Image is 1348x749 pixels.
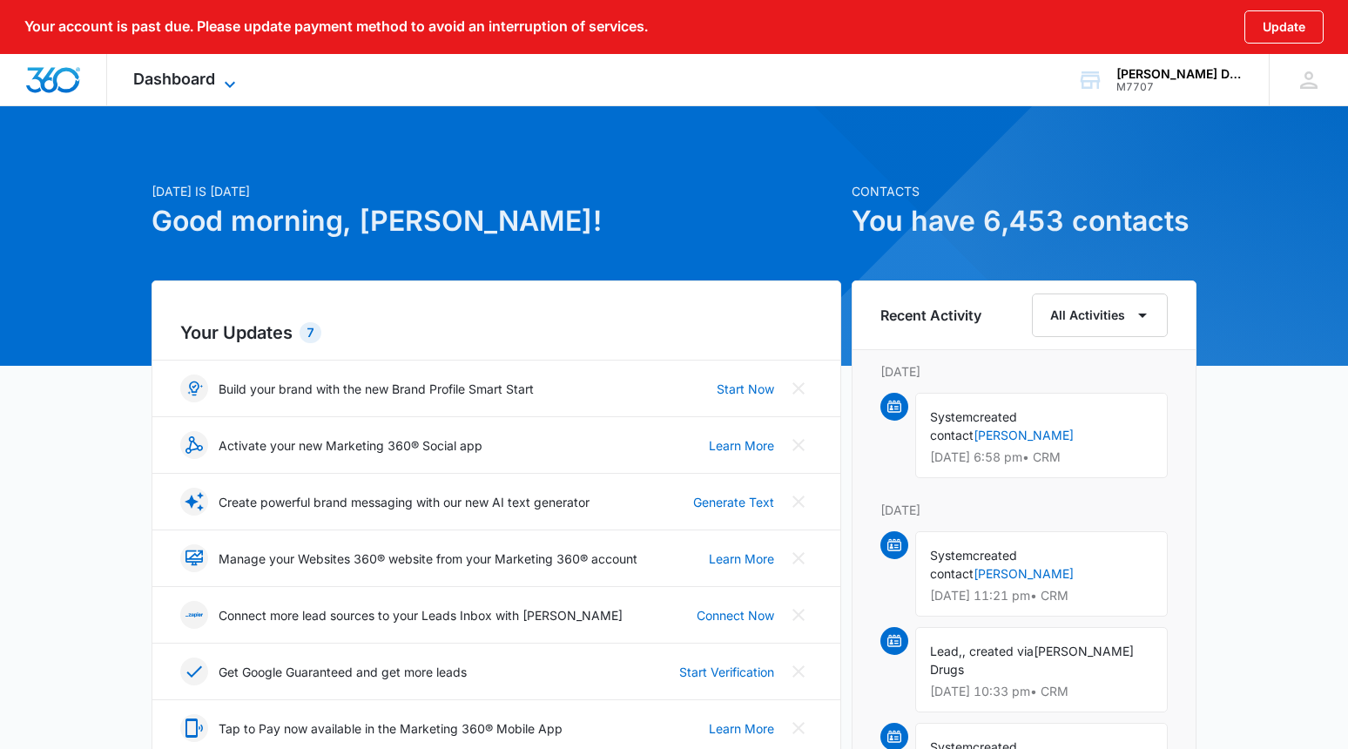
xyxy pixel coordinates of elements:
a: Generate Text [693,493,774,511]
a: Learn More [709,550,774,568]
a: [PERSON_NAME] [974,428,1074,442]
button: All Activities [1032,294,1168,337]
p: Tap to Pay now available in the Marketing 360® Mobile App [219,719,563,738]
button: Close [785,488,812,516]
p: Build your brand with the new Brand Profile Smart Start [219,380,534,398]
p: Contacts [852,182,1196,200]
button: Close [785,601,812,629]
p: [DATE] is [DATE] [152,182,841,200]
span: created contact [930,409,1017,442]
button: Close [785,658,812,685]
button: Close [785,431,812,459]
h1: Good morning, [PERSON_NAME]! [152,200,841,242]
p: [DATE] [880,362,1168,381]
span: System [930,548,973,563]
div: 7 [300,322,321,343]
button: Close [785,374,812,402]
p: Connect more lead sources to your Leads Inbox with [PERSON_NAME] [219,606,623,624]
span: Dashboard [133,70,215,88]
span: System [930,409,973,424]
p: Get Google Guaranteed and get more leads [219,663,467,681]
p: Create powerful brand messaging with our new AI text generator [219,493,590,511]
a: [PERSON_NAME] [974,566,1074,581]
button: Close [785,544,812,572]
h2: Your Updates [180,320,812,346]
span: Lead, [930,644,962,658]
h1: You have 6,453 contacts [852,200,1196,242]
span: , created via [962,644,1034,658]
a: Learn More [709,436,774,455]
div: account id [1116,81,1244,93]
h6: Recent Activity [880,305,981,326]
p: [DATE] [880,501,1168,519]
a: Start Verification [679,663,774,681]
a: Start Now [717,380,774,398]
p: Manage your Websites 360® website from your Marketing 360® account [219,550,637,568]
button: Close [785,714,812,742]
span: created contact [930,548,1017,581]
div: Dashboard [107,54,266,105]
p: [DATE] 11:21 pm • CRM [930,590,1153,602]
a: Learn More [709,719,774,738]
a: Connect Now [697,606,774,624]
p: Your account is past due. Please update payment method to avoid an interruption of services. [24,18,648,35]
p: [DATE] 10:33 pm • CRM [930,685,1153,698]
p: [DATE] 6:58 pm • CRM [930,451,1153,463]
p: Activate your new Marketing 360® Social app [219,436,482,455]
button: Update [1244,10,1324,44]
div: account name [1116,67,1244,81]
